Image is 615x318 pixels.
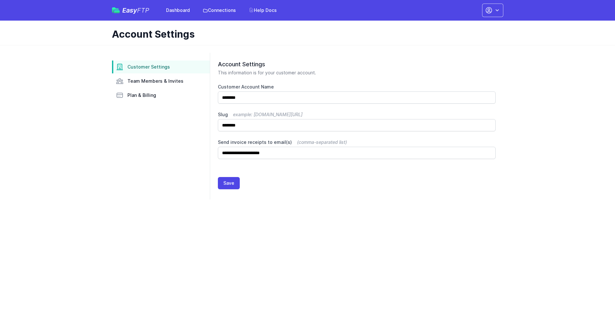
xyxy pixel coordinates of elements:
a: Team Members & Invites [112,75,210,88]
a: EasyFTP [112,7,149,14]
span: (comma-separated list) [297,139,347,145]
p: This information is for your customer account. [218,70,496,76]
a: Dashboard [162,5,194,16]
a: Help Docs [245,5,281,16]
span: FTP [137,6,149,14]
span: Customer Settings [127,64,170,70]
span: Team Members & Invites [127,78,183,84]
label: Send invoice receipts to email(s) [218,139,496,145]
label: Slug [218,111,496,118]
a: Connections [199,5,240,16]
h1: Account Settings [112,28,498,40]
a: Plan & Billing [112,89,210,102]
span: Plan & Billing [127,92,156,98]
a: Customer Settings [112,61,210,73]
span: Easy [122,7,149,14]
h2: Account Settings [218,61,496,68]
button: Save [218,177,240,189]
span: example: [DOMAIN_NAME][URL] [233,112,303,117]
label: Customer Account Name [218,84,496,90]
img: easyftp_logo.png [112,7,120,13]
